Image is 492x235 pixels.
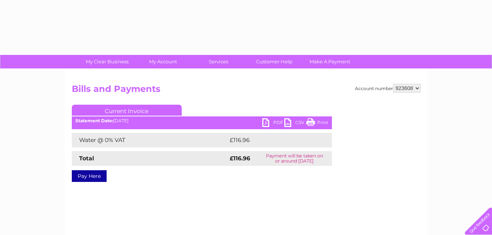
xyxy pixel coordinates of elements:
td: Payment will be taken on or around [DATE] [257,151,332,166]
a: CSV [284,118,306,129]
strong: £116.96 [230,155,250,162]
a: Customer Help [244,55,304,68]
a: Pay Here [72,170,107,182]
a: My Account [133,55,193,68]
strong: Total [79,155,94,162]
td: £116.96 [228,133,318,148]
a: Make A Payment [300,55,360,68]
a: Print [306,118,328,129]
a: My Clear Business [77,55,137,68]
div: Account number [355,84,421,93]
td: Water @ 0% VAT [72,133,228,148]
div: [DATE] [72,118,332,123]
b: Statement Date: [75,118,113,123]
h2: Bills and Payments [72,84,421,98]
a: Services [188,55,249,68]
a: Current Invoice [72,105,182,116]
a: PDF [262,118,284,129]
